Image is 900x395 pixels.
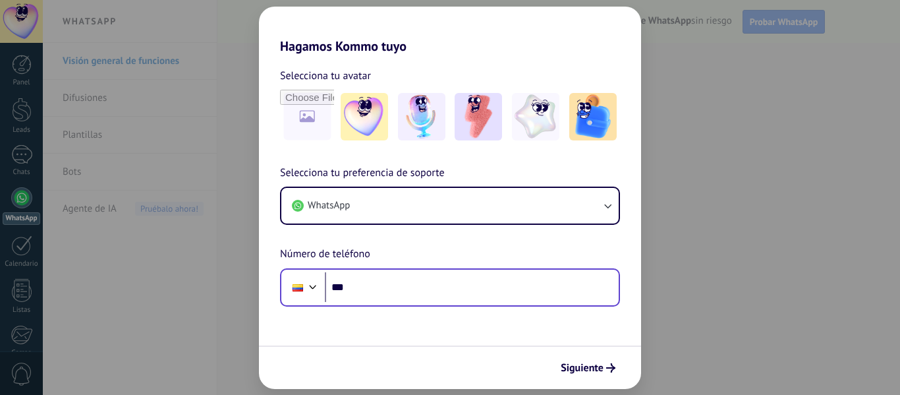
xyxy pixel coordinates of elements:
img: -1.jpeg [341,93,388,140]
span: WhatsApp [308,199,350,212]
img: -3.jpeg [455,93,502,140]
span: Siguiente [561,363,604,373]
button: Siguiente [555,357,621,379]
button: WhatsApp [281,188,619,224]
span: Número de teléfono [280,246,370,263]
span: Selecciona tu avatar [280,67,371,84]
span: Selecciona tu preferencia de soporte [280,165,445,182]
img: -5.jpeg [569,93,617,140]
div: Colombia: + 57 [285,274,310,301]
h2: Hagamos Kommo tuyo [259,7,641,54]
img: -4.jpeg [512,93,559,140]
img: -2.jpeg [398,93,445,140]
